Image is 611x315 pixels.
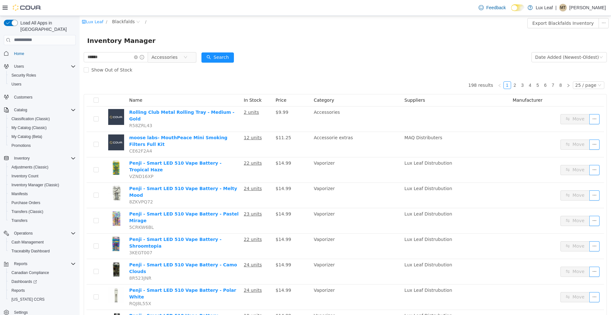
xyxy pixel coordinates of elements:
button: [US_STATE] CCRS [6,295,78,304]
button: Inventory [1,154,78,163]
a: Inventory Count [9,172,41,180]
a: Reports [9,287,27,294]
td: Vaporizer [232,269,322,294]
a: Penji - Smart LED 510 Vape Battery - Polar White [50,272,157,284]
a: Feedback [476,1,508,14]
span: Adjustments (Classic) [9,163,76,171]
button: icon: ellipsis [510,200,520,210]
a: Promotions [9,142,33,149]
span: $14.99 [196,195,212,201]
span: Canadian Compliance [11,270,49,275]
span: Inventory Count [11,174,39,179]
span: Catalog [14,107,27,113]
span: Name [50,82,63,87]
span: Inventory Count [9,172,76,180]
td: Accessories [232,91,322,116]
span: $14.99 [196,272,212,277]
span: Lux Leaf Distrubution [325,221,373,226]
span: 5CRKW6BL [50,209,74,214]
button: icon: ellipsis [510,225,520,236]
li: 3 [439,65,447,73]
span: Show Out of Stock [9,51,55,57]
button: Canadian Compliance [6,268,78,277]
span: 3KEGT007 [50,234,73,239]
i: icon: left [418,68,422,72]
button: icon: swapMove [481,98,510,108]
button: Inventory [11,154,32,162]
button: icon: swapMove [481,200,510,210]
td: Vaporizer [232,192,322,218]
a: Penji - Smart LED 510 Vape Battery - Midnight Black [50,297,142,309]
button: Inventory Manager (Classic) [6,181,78,189]
button: Home [1,49,78,58]
button: Users [11,63,26,70]
span: $9.99 [196,94,209,99]
span: Cash Management [11,240,44,245]
span: My Catalog (Classic) [9,124,76,132]
span: RQJ8L55X [50,285,72,290]
u: 19 units [164,297,182,302]
span: Reports [11,260,76,268]
span: Accessories [72,37,98,46]
span: $11.25 [196,119,212,124]
button: Classification (Classic) [6,114,78,123]
span: Classification (Classic) [11,116,50,121]
span: Price [196,82,207,87]
span: VZND16XP [50,158,74,163]
div: Date Added (Newest-Oldest) [456,37,519,46]
a: Dashboards [6,277,78,286]
a: My Catalog (Beta) [9,133,45,140]
p: | [555,4,557,11]
img: moose labs- MouthPeace Mini Smoking Filters Full Kit placeholder [29,119,45,134]
a: 6 [462,66,469,73]
td: Vaporizer [232,218,322,243]
span: Inventory [14,156,30,161]
span: Security Roles [11,73,36,78]
button: Customers [1,92,78,102]
button: icon: searchSearch [122,37,154,47]
span: Adjustments (Classic) [11,165,48,170]
span: Transfers (Classic) [11,209,43,214]
span: Lux Leaf Distrubution [325,297,373,302]
span: 8R523JNR [50,260,72,265]
button: icon: ellipsis [510,124,520,134]
u: 23 units [164,195,182,201]
span: Customers [11,93,76,101]
i: icon: close-circle [54,39,58,43]
span: Canadian Compliance [9,269,76,277]
button: icon: ellipsis [519,2,529,12]
a: Dashboards [9,278,39,285]
a: Transfers (Classic) [9,208,46,216]
button: Inventory Count [6,172,78,181]
span: Transfers [9,217,76,224]
span: Purchase Orders [9,199,76,207]
span: Catalog [11,106,76,114]
u: 24 units [164,170,182,175]
img: Penji - Smart LED 510 Vape Battery - Polar White hero shot [29,271,45,287]
span: Lux Leaf Distrubution [325,195,373,201]
span: Users [11,82,21,87]
a: 3 [439,66,446,73]
span: Manufacturer [433,82,463,87]
span: / [26,3,28,8]
span: Promotions [9,142,76,149]
span: Traceabilty Dashboard [9,247,76,255]
span: Traceabilty Dashboard [11,249,50,254]
u: 2 units [164,94,179,99]
button: icon: ellipsis [510,149,520,159]
span: Lux Leaf Distrubution [325,246,373,251]
span: Blackfalds [32,2,55,9]
button: Traceabilty Dashboard [6,247,78,256]
a: Purchase Orders [9,199,43,207]
button: Export Blackfalds Inventory [448,2,519,12]
span: R58ZRL43 [50,107,73,112]
td: Vaporizer [232,167,322,192]
u: 24 units [164,272,182,277]
button: Operations [11,229,35,237]
p: [PERSON_NAME] [569,4,606,11]
img: Penji - Smart LED 510 Vape Battery - Tropical Haze hero shot [29,144,45,160]
button: Cash Management [6,238,78,247]
span: $14.99 [196,246,212,251]
span: In Stock [164,82,182,87]
span: 8ZKVPQ72 [50,183,74,188]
